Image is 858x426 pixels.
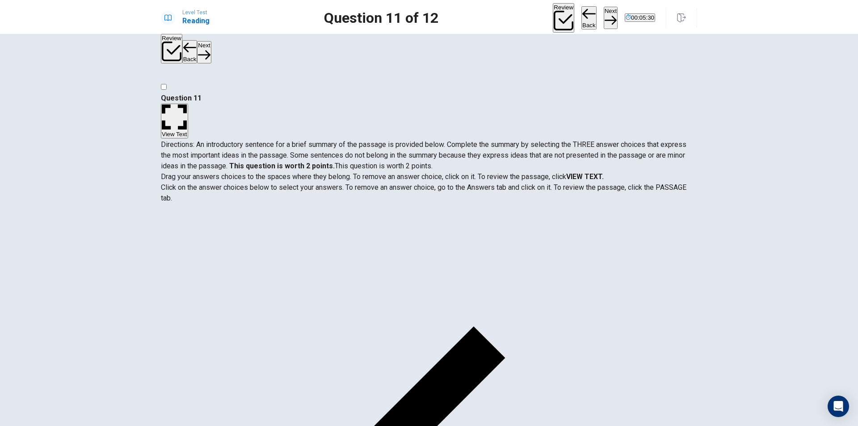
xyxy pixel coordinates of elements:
span: 00:05:30 [631,14,654,21]
p: Drag your answers choices to the spaces where they belong. To remove an answer choice, click on i... [161,171,697,182]
strong: This question is worth 2 points. [227,162,335,170]
span: This question is worth 2 points. [335,162,433,170]
div: Open Intercom Messenger [828,396,849,417]
p: Click on the answer choices below to select your answers. To remove an answer choice, go to the A... [161,182,697,204]
span: Directions: An introductory sentence for a brief summary of the passage is provided below. Comple... [161,140,686,170]
button: Back [581,6,597,29]
button: Review [161,34,182,63]
button: Next [197,41,211,63]
button: Review [553,3,574,33]
h1: Reading [182,16,210,26]
button: 00:05:30 [625,13,655,22]
button: Next [604,7,618,29]
h1: Question 11 of 12 [324,13,438,23]
span: Level Test [182,9,210,16]
button: Back [182,40,198,63]
button: View Text [161,104,188,139]
strong: VIEW TEXT. [566,172,604,181]
h4: Question 11 [161,93,697,104]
